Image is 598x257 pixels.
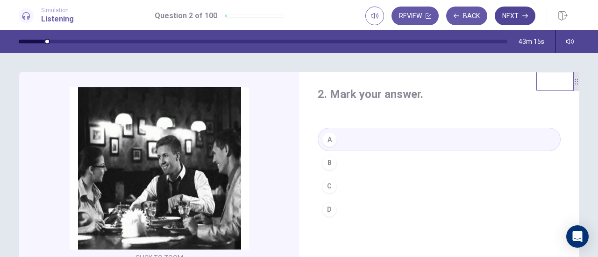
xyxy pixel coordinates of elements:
div: C [322,179,337,194]
h1: Question 2 of 100 [155,10,217,21]
h4: 2. Mark your answer. [318,87,561,102]
h1: Listening [41,14,74,25]
div: D [322,202,337,217]
button: D [318,198,561,221]
div: A [322,132,337,147]
button: Review [392,7,439,25]
button: C [318,174,561,198]
button: A [318,128,561,151]
span: Simulation [41,7,74,14]
button: Next [495,7,535,25]
div: Open Intercom Messenger [566,225,589,248]
button: Back [446,7,487,25]
button: B [318,151,561,174]
div: B [322,155,337,170]
span: 43m 15s [519,38,544,45]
